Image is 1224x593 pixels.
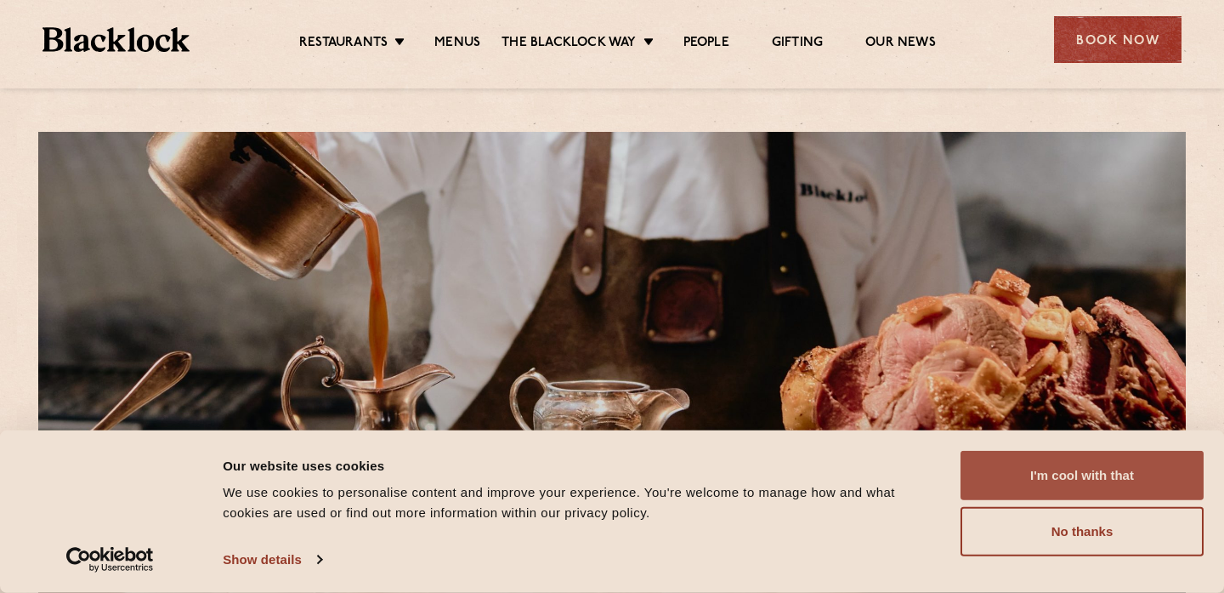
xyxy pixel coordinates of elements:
[299,35,388,54] a: Restaurants
[865,35,936,54] a: Our News
[960,507,1204,556] button: No thanks
[36,547,184,573] a: Usercentrics Cookiebot - opens in a new window
[42,27,190,52] img: BL_Textured_Logo-footer-cropped.svg
[1054,16,1181,63] div: Book Now
[223,455,941,476] div: Our website uses cookies
[223,482,941,523] div: We use cookies to personalise content and improve your experience. You're welcome to manage how a...
[960,451,1204,500] button: I'm cool with that
[501,35,636,54] a: The Blacklock Way
[434,35,480,54] a: Menus
[223,547,321,573] a: Show details
[683,35,729,54] a: People
[772,35,823,54] a: Gifting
